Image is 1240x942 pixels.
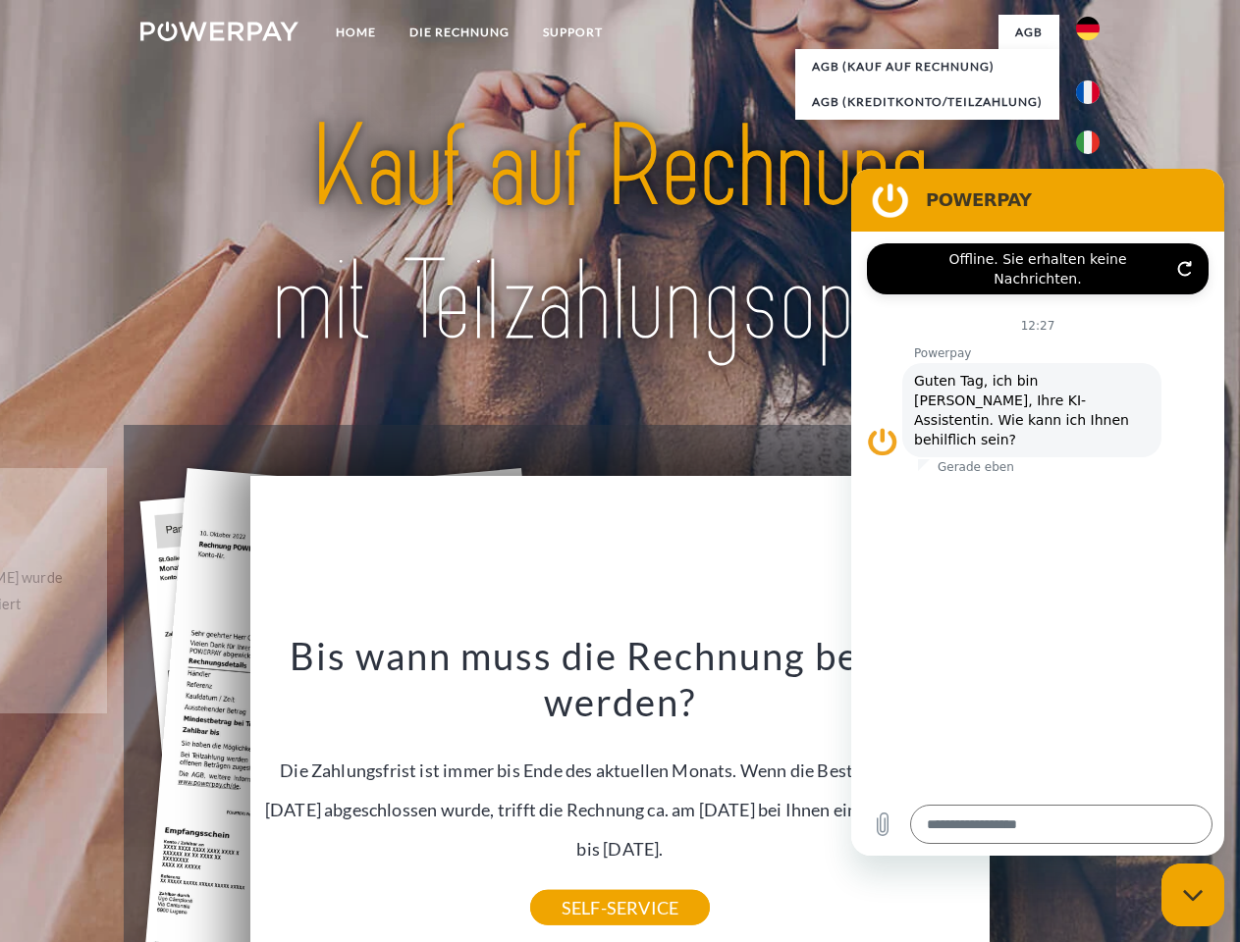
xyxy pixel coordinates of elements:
[140,22,298,41] img: logo-powerpay-white.svg
[1076,80,1100,104] img: fr
[851,169,1224,856] iframe: Messaging-Fenster
[1161,863,1224,926] iframe: Schaltfläche zum Öffnen des Messaging-Fensters; Konversation läuft
[526,15,620,50] a: SUPPORT
[262,632,979,908] div: Die Zahlungsfrist ist immer bis Ende des aktuellen Monats. Wenn die Bestellung z.B. am [DATE] abg...
[530,890,710,925] a: SELF-SERVICE
[795,49,1059,84] a: AGB (Kauf auf Rechnung)
[188,94,1052,376] img: title-powerpay_de.svg
[795,84,1059,120] a: AGB (Kreditkonto/Teilzahlung)
[262,632,979,726] h3: Bis wann muss die Rechnung bezahlt werden?
[1076,131,1100,154] img: it
[998,15,1059,50] a: agb
[1076,17,1100,40] img: de
[393,15,526,50] a: DIE RECHNUNG
[319,15,393,50] a: Home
